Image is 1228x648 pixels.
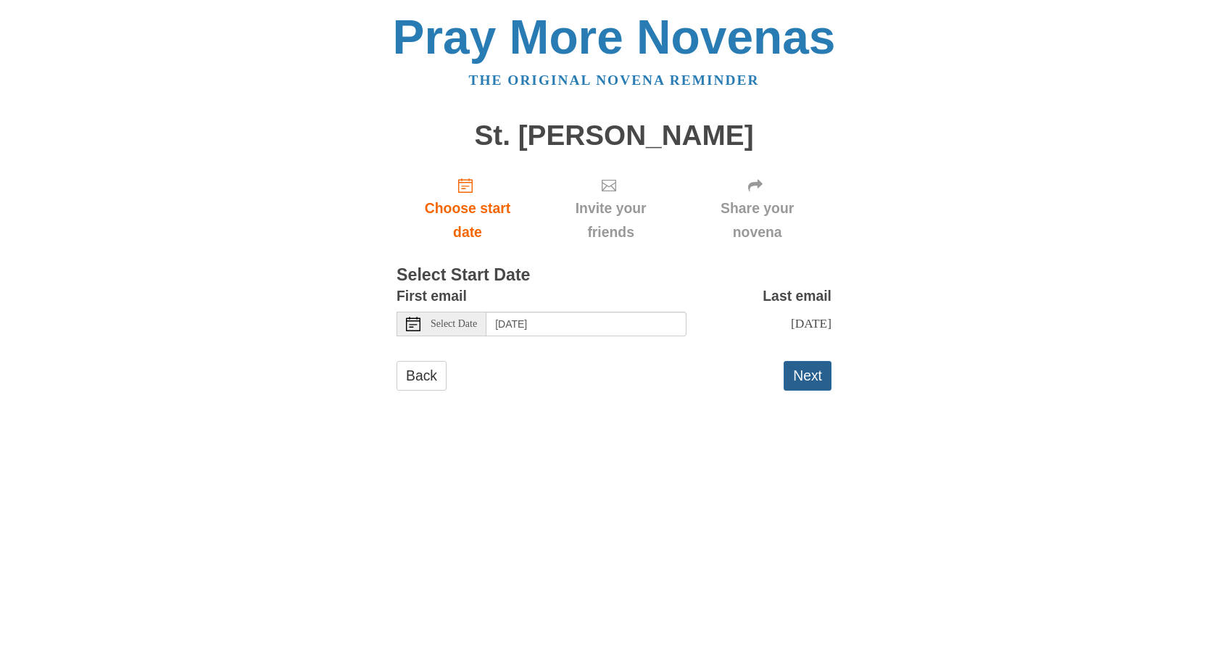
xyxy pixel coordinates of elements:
[697,196,817,244] span: Share your novena
[397,266,831,285] h3: Select Start Date
[791,316,831,331] span: [DATE]
[763,284,831,308] label: Last email
[411,196,524,244] span: Choose start date
[393,10,836,64] a: Pray More Novenas
[784,361,831,391] button: Next
[539,165,683,252] div: Click "Next" to confirm your start date first.
[397,284,467,308] label: First email
[553,196,668,244] span: Invite your friends
[397,165,539,252] a: Choose start date
[397,361,447,391] a: Back
[469,72,760,88] a: The original novena reminder
[397,120,831,151] h1: St. [PERSON_NAME]
[431,319,477,329] span: Select Date
[683,165,831,252] div: Click "Next" to confirm your start date first.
